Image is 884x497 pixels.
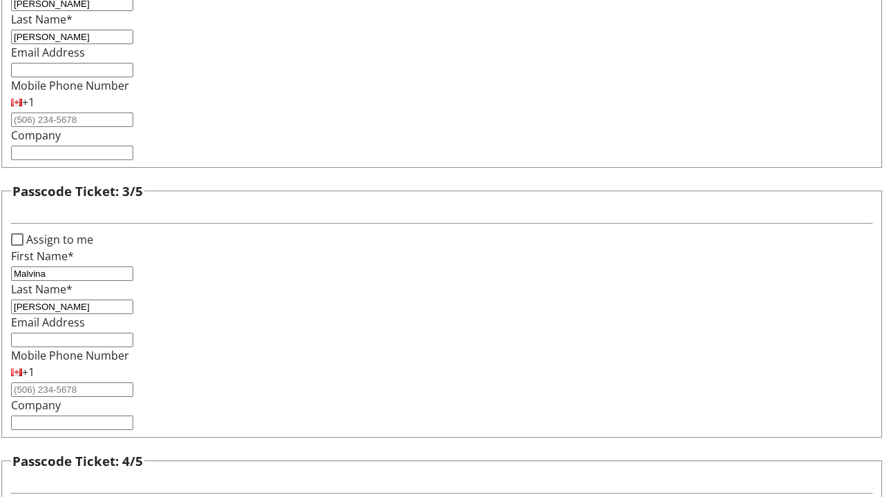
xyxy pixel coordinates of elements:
[11,398,61,413] label: Company
[12,451,143,471] h3: Passcode Ticket: 4/5
[23,231,93,248] label: Assign to me
[11,348,129,363] label: Mobile Phone Number
[11,248,74,264] label: First Name*
[11,382,133,397] input: (506) 234-5678
[12,182,143,201] h3: Passcode Ticket: 3/5
[11,45,85,60] label: Email Address
[11,12,73,27] label: Last Name*
[11,315,85,330] label: Email Address
[11,78,129,93] label: Mobile Phone Number
[11,113,133,127] input: (506) 234-5678
[11,128,61,143] label: Company
[11,282,73,297] label: Last Name*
